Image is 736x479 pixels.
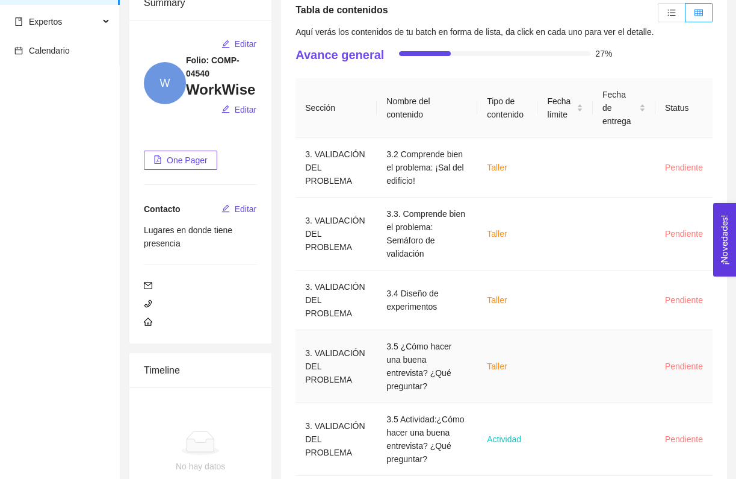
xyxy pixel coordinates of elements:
td: 3. VALIDACIÓN DEL PROBLEMA [295,138,377,198]
h5: Tabla de contenidos [295,3,388,17]
div: Timeline [144,353,257,387]
button: editEditar [221,34,258,54]
span: Pendiente [665,163,703,172]
span: Taller [487,163,507,172]
span: Editar [235,103,257,116]
span: edit [221,204,230,214]
span: book [14,17,23,26]
td: 3.2 Comprende bien el problema: ¡Sal del edificio! [377,138,477,198]
span: Pendiente [665,434,703,444]
td: 3. VALIDACIÓN DEL PROBLEMA [295,403,377,476]
span: Editar [235,37,257,51]
h4: Avance general [295,46,384,63]
span: file-pdf [153,155,162,165]
span: phone [144,299,152,308]
button: editEditar [221,100,258,119]
span: calendar [14,46,23,55]
span: Fecha límite [547,95,574,121]
span: Actividad [487,434,521,444]
span: Editar [235,202,257,216]
td: 3.5 ¿Cómo hacer una buena entrevista? ¿Qué preguntar? [377,330,477,403]
button: editEditar [221,199,258,219]
span: table [694,8,703,17]
td: 3.3. Comprende bien el problema: Semáforo de validación [377,198,477,271]
td: 3. VALIDACIÓN DEL PROBLEMA [295,271,377,330]
th: Sección [295,78,377,138]
th: Nombre del contenido [377,78,477,138]
span: Expertos [29,17,62,27]
span: Taller [487,362,507,371]
span: Contacto [144,204,181,214]
h3: WorkWise [186,80,257,99]
span: unordered-list [667,8,676,17]
span: One Pager [167,154,208,167]
button: Open Feedback Widget [713,203,736,277]
span: Fecha de entrega [602,88,637,128]
strong: Folio: COMP-04540 [186,55,240,78]
span: Pendiente [665,229,703,239]
span: Calendario [29,46,70,55]
td: 3.5 Actividad:¿Cómo hacer una buena entrevista? ¿Qué preguntar? [377,403,477,476]
span: 27% [595,49,612,58]
th: Tipo de contenido [477,78,537,138]
span: Lugares en donde tiene presencia [144,225,232,248]
td: 3. VALIDACIÓN DEL PROBLEMA [295,330,377,403]
span: mail [144,281,152,290]
span: Taller [487,295,507,305]
td: 3.4 Diseño de experimentos [377,271,477,330]
td: 3. VALIDACIÓN DEL PROBLEMA [295,198,377,271]
div: No hay datos [153,460,247,473]
span: Aquí verás los contenidos de tu batch en forma de lista, da click en cada uno para ver el detalle. [295,27,654,37]
span: Pendiente [665,295,703,305]
span: W [160,62,170,104]
button: file-pdfOne Pager [144,151,217,170]
span: Taller [487,229,507,239]
span: edit [221,105,230,114]
span: home [144,318,152,326]
span: edit [221,40,230,49]
th: Status [655,78,713,138]
span: Pendiente [665,362,703,371]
